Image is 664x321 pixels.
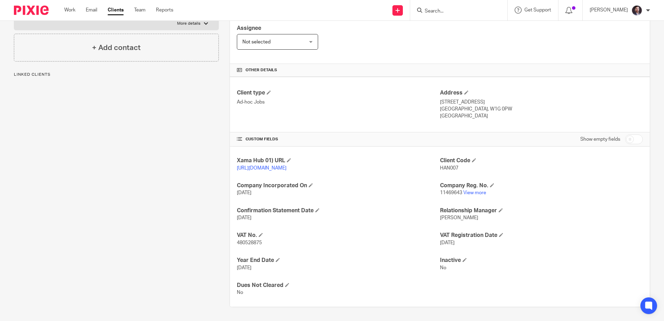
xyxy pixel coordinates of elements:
[156,7,173,14] a: Reports
[14,72,219,77] p: Linked clients
[237,166,287,171] a: [URL][DOMAIN_NAME]
[440,207,643,214] h4: Relationship Manager
[237,290,243,295] span: No
[440,99,643,106] p: [STREET_ADDRESS]
[237,215,251,220] span: [DATE]
[246,67,277,73] span: Other details
[237,207,440,214] h4: Confirmation Statement Date
[440,182,643,189] h4: Company Reg. No.
[440,106,643,113] p: [GEOGRAPHIC_DATA], W1G 0PW
[590,7,628,14] p: [PERSON_NAME]
[237,190,251,195] span: [DATE]
[237,265,251,270] span: [DATE]
[440,265,446,270] span: No
[440,240,455,245] span: [DATE]
[440,257,643,264] h4: Inactive
[237,89,440,97] h4: Client type
[237,25,261,31] span: Assignee
[524,8,551,13] span: Get Support
[237,99,440,106] p: Ad-hoc Jobs
[440,215,478,220] span: [PERSON_NAME]
[134,7,146,14] a: Team
[440,157,643,164] h4: Client Code
[424,8,487,15] input: Search
[463,190,486,195] a: View more
[440,166,458,171] span: HAN007
[237,157,440,164] h4: Xama Hub 01) URL
[177,21,200,26] p: More details
[440,89,643,97] h4: Address
[86,7,97,14] a: Email
[631,5,642,16] img: Capture.PNG
[237,137,440,142] h4: CUSTOM FIELDS
[108,7,124,14] a: Clients
[237,282,440,289] h4: Dues Not Cleared
[14,6,49,15] img: Pixie
[580,136,620,143] label: Show empty fields
[237,257,440,264] h4: Year End Date
[237,182,440,189] h4: Company Incorporated On
[440,232,643,239] h4: VAT Registration Date
[237,232,440,239] h4: VAT No.
[242,40,271,44] span: Not selected
[92,42,141,53] h4: + Add contact
[440,113,643,120] p: [GEOGRAPHIC_DATA]
[237,240,262,245] span: 480528875
[64,7,75,14] a: Work
[440,190,462,195] span: 11469643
